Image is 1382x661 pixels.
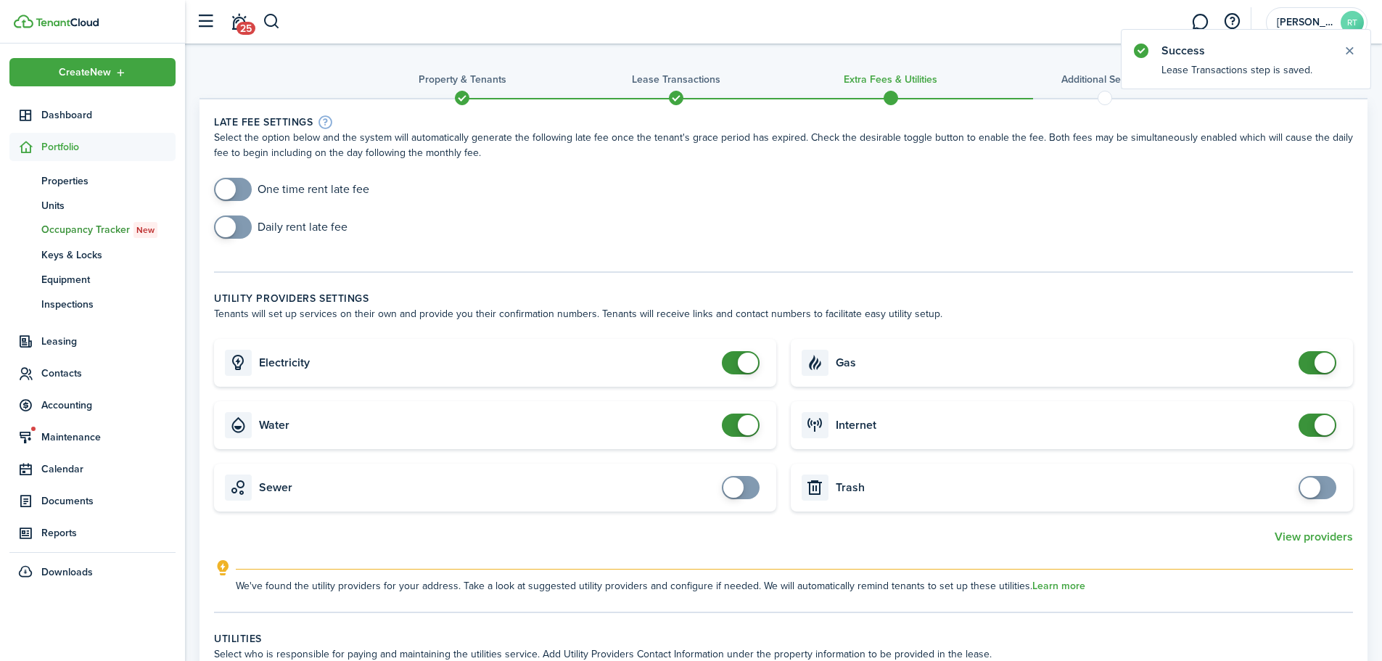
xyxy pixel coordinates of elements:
[59,67,111,78] span: Create New
[259,481,715,494] card-title: Sewer
[9,58,176,86] button: Open menu
[41,366,176,381] span: Contacts
[259,356,715,369] card-title: Electricity
[1122,62,1370,89] notify-body: Lease Transactions step is saved.
[41,198,176,213] span: Units
[41,107,176,123] span: Dashboard
[1061,72,1148,87] h3: Additional Services
[836,419,1291,432] card-title: Internet
[9,519,176,547] a: Reports
[41,430,176,445] span: Maintenance
[41,564,93,580] span: Downloads
[259,419,715,432] card-title: Water
[214,130,1353,160] wizard-step-header-description: Select the option below and the system will automatically generate the following late fee once th...
[214,559,232,577] i: outline
[41,334,176,349] span: Leasing
[192,8,219,36] button: Open sidebar
[9,292,176,316] a: Inspections
[41,525,176,541] span: Reports
[214,306,1353,321] wizard-step-header-description: Tenants will set up services on their own and provide you their confirmation numbers. Tenants wil...
[236,22,255,35] span: 25
[1341,11,1364,34] avatar-text: RT
[41,222,176,238] span: Occupancy Tracker
[1339,41,1360,61] button: Close notify
[836,356,1291,369] card-title: Gas
[844,72,937,87] h3: Extra fees & Utilities
[41,493,176,509] span: Documents
[36,18,99,27] img: TenantCloud
[236,578,1353,594] explanation-description: We've found the utility providers for your address. Take a look at suggested utility providers an...
[9,218,176,242] a: Occupancy TrackerNew
[41,173,176,189] span: Properties
[9,267,176,292] a: Equipment
[41,398,176,413] span: Accounting
[41,139,176,155] span: Portfolio
[1161,42,1328,59] notify-title: Success
[41,247,176,263] span: Keys & Locks
[9,242,176,267] a: Keys & Locks
[41,272,176,287] span: Equipment
[9,168,176,193] a: Properties
[1186,4,1214,41] a: Messaging
[1277,17,1335,28] span: Roblyn Temple LLC
[263,9,281,34] button: Search
[14,15,33,28] img: TenantCloud
[136,223,155,237] span: New
[1275,530,1353,543] button: View providers
[214,631,1353,646] wizard-step-header-title: Utilities
[632,72,720,87] h3: Lease Transactions
[1032,580,1085,592] a: Learn more
[41,297,176,312] span: Inspections
[419,72,506,87] h3: Property & Tenants
[41,461,176,477] span: Calendar
[9,193,176,218] a: Units
[9,101,176,129] a: Dashboard
[214,114,1353,130] wizard-step-header-title: Late fee settings
[225,4,252,41] a: Notifications
[1219,9,1244,34] button: Open resource center
[836,481,1291,494] card-title: Trash
[214,291,1353,306] wizard-step-header-title: Utility providers settings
